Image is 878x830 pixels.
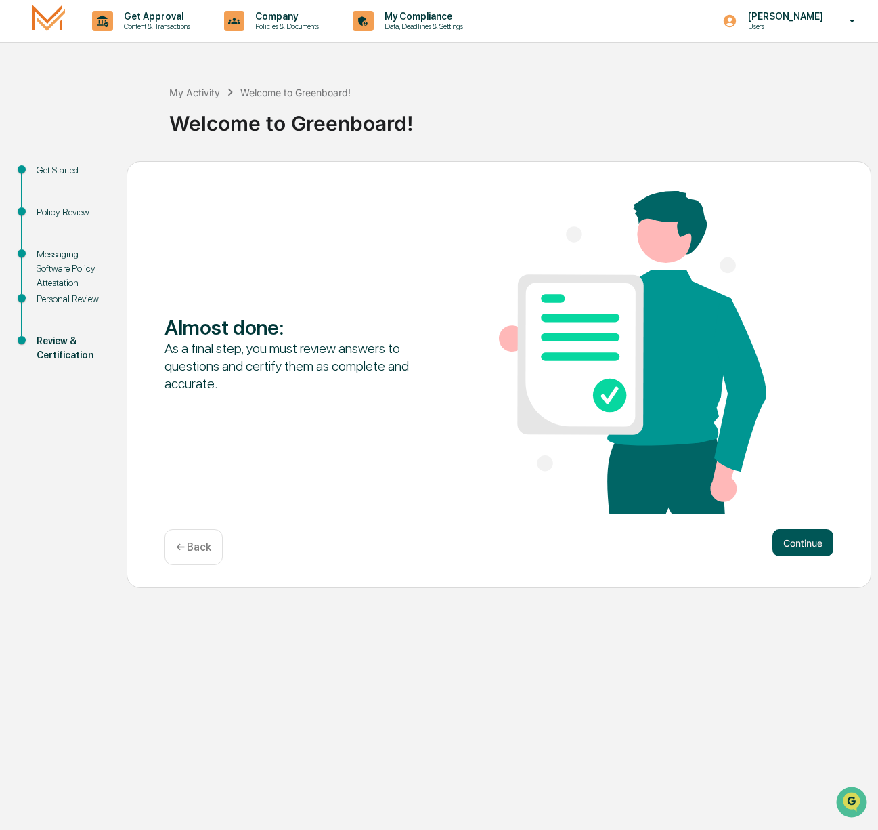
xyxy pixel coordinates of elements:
[113,22,197,31] p: Content & Transactions
[374,22,470,31] p: Data, Deadlines & Settings
[113,11,197,22] p: Get Approval
[14,198,24,209] div: 🔎
[135,230,164,240] span: Pylon
[164,339,432,392] div: As a final step, you must review answers to questions and certify them as complete and accurate.
[499,191,766,514] img: Almost done
[835,785,871,822] iframe: Open customer support
[164,315,432,339] div: Almost done :
[14,104,38,128] img: 1746055101610-c473b297-6a78-478c-a979-82029cc54cd1
[37,334,105,362] div: Review & Certification
[14,28,246,50] p: How can we help?
[37,163,105,178] div: Get Started
[374,11,470,22] p: My Compliance
[737,11,830,22] p: [PERSON_NAME]
[32,5,65,37] img: logo
[169,100,871,136] div: Welcome to Greenboard!
[14,172,24,183] div: 🖐️
[95,229,164,240] a: Powered byPylon
[244,11,326,22] p: Company
[37,292,105,306] div: Personal Review
[37,205,105,220] div: Policy Review
[46,104,222,117] div: Start new chat
[240,87,351,98] div: Welcome to Greenboard!
[27,171,87,184] span: Preclearance
[737,22,830,31] p: Users
[8,165,93,190] a: 🖐️Preclearance
[169,87,220,98] div: My Activity
[98,172,109,183] div: 🗄️
[8,191,91,215] a: 🔎Data Lookup
[112,171,168,184] span: Attestations
[37,247,105,290] div: Messaging Software Policy Attestation
[27,196,85,210] span: Data Lookup
[244,22,326,31] p: Policies & Documents
[176,541,211,554] p: ← Back
[93,165,173,190] a: 🗄️Attestations
[230,108,246,124] button: Start new chat
[46,117,171,128] div: We're available if you need us!
[772,529,833,556] button: Continue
